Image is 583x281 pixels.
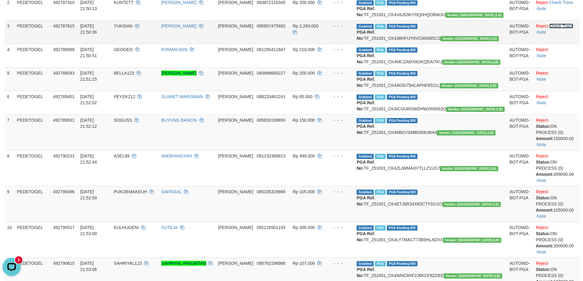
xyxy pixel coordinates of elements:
div: - - - [328,23,352,29]
a: SUTEJA [161,225,178,230]
a: Reject [536,153,548,158]
td: TF_251001_CK4ZLIWMAI07TLLZ1US7 [354,150,507,186]
span: [PERSON_NAME] [218,47,253,52]
span: Grabbed [357,71,374,76]
div: - - - [328,260,352,266]
span: [PERSON_NAME] [218,71,253,76]
span: 492788089 [53,47,75,52]
span: SAHRIYAL123 [114,261,142,266]
span: Marked by afzCS1 [375,261,386,266]
span: 492790615 [53,261,75,266]
td: TF_251001_CK4M82V348BS69U8IAII [354,114,507,150]
span: 492790517 [53,225,75,230]
td: TF_251001_CK4ETJ6R34X65CTYDU1O [354,186,507,222]
b: PGA Ref. No: [357,267,375,278]
td: AUTOWD-BOT-PGA [507,67,533,91]
b: PGA Ref. No: [357,231,375,242]
span: Grabbed [357,0,374,6]
td: · · [533,222,580,257]
span: 492788543 [53,71,75,76]
td: 6 [5,91,14,114]
span: Vendor URL: https://dashboard.q2checkout.com/secure [444,273,502,279]
td: PEDETOGEL [14,150,50,186]
span: Copy 085830199650 to clipboard [257,118,285,123]
span: [PERSON_NAME] [218,261,253,266]
span: Grabbed [357,154,374,159]
span: Copy 083898665227 to clipboard [257,71,285,76]
span: Copy 085857475692 to clipboard [257,24,285,28]
span: [PERSON_NAME] [218,225,253,230]
a: Reject [536,94,548,99]
span: Grabbed [357,94,374,100]
td: · · [533,114,580,150]
b: PGA Ref. No: [357,77,375,88]
td: 7 [5,114,14,150]
span: PGA Pending [387,118,417,123]
span: Vendor URL: https://dashboard.q2checkout.com/secure [443,238,502,243]
b: Status: [536,124,550,129]
span: Marked by afzCS1 [375,118,386,123]
span: [DATE] 21:52:59 [80,189,97,200]
a: [PERSON_NAME] [161,71,196,76]
span: [DATE] 21:52:02 [80,94,97,105]
a: Note [537,250,546,254]
b: Amount: [536,136,554,141]
span: Grabbed [357,118,374,123]
td: · · [533,91,580,114]
td: 10 [5,222,14,257]
span: 492787815 [53,24,75,28]
span: Marked by afzCS1 [375,225,386,231]
span: PGA Pending [387,261,417,266]
span: Rp 200.000 [293,71,315,76]
div: - - - [328,189,352,195]
span: PGA Pending [387,190,417,195]
span: [DATE] 21:52:44 [80,153,97,165]
b: Status: [536,267,550,272]
span: Marked by afzCS1 [375,0,386,6]
span: [PERSON_NAME] [218,118,253,123]
b: Status: [536,195,550,200]
td: · · [533,44,580,67]
a: KOMARUDIN [161,47,188,52]
a: Reject [536,118,548,123]
td: TF_251001_CK438HFIJY6VO30AB5CS [354,20,507,44]
span: Copy 088233401241 to clipboard [257,94,285,99]
a: Note [537,6,546,11]
b: PGA Ref. No: [357,124,375,135]
td: PEDETOGEL [14,20,50,44]
b: PGA Ref. No: [357,160,375,171]
span: Marked by afzCS1 [375,94,386,100]
td: PEDETOGEL [14,91,50,114]
a: [PERSON_NAME] [161,24,196,28]
span: Vendor URL: https://dashboard.q2checkout.com/secure [440,166,498,171]
a: SAHRIYAL PANJAITAN [161,261,206,266]
div: New messages notification [15,1,22,8]
span: 492789631 [53,118,75,123]
span: Vendor URL: https://dashboard.q2checkout.com/secure [445,13,504,18]
span: Grabbed [357,47,374,53]
span: Vendor URL: https://dashboard.q2checkout.com/secure [440,83,498,88]
b: Status: [536,160,550,165]
div: - - - [328,117,352,123]
span: GEOGEO [114,47,133,52]
td: 4 [5,44,14,67]
span: Rp 300.000 [293,225,315,230]
span: BELLA123 [114,71,134,76]
span: PEYEK212 [114,94,135,99]
td: · · [533,186,580,222]
span: PGA Pending [387,0,417,6]
span: 492789451 [53,94,75,99]
a: Reject [536,189,548,194]
span: PGA Pending [387,71,417,76]
td: TF_251001_CK4ICGURSWDHWXR6563Q [354,91,507,114]
b: PGA Ref. No: [357,195,375,206]
span: Rp 150.000 [293,118,315,123]
span: [DATE] 21:53:00 [80,225,97,236]
span: [DATE] 21:52:12 [80,118,97,129]
span: [DATE] 21:51:15 [80,71,97,82]
span: Vendor URL: https://dashboard.q2checkout.com/secure [443,202,501,207]
span: Rp 105.000 [293,189,315,194]
span: Copy 085235329668 to clipboard [257,189,285,194]
div: ON PROCESS (0) 105000.00 [536,195,577,213]
a: Reject [536,71,548,76]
